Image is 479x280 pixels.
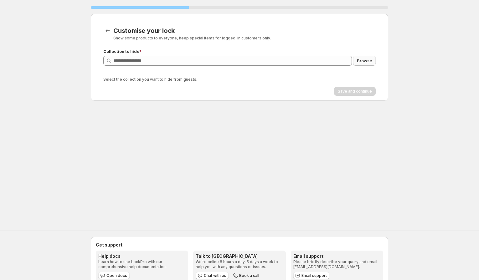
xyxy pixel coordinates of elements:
h3: Help docs [98,253,186,259]
p: Learn how to use LockPro with our comprehensive help documentation. [98,259,186,269]
button: Chat with us [196,272,229,279]
p: Collection to hide [103,48,376,54]
h3: Talk to [GEOGRAPHIC_DATA] [196,253,283,259]
span: Chat with us [204,273,226,278]
p: Select the collection you want to hide from guests. [103,77,376,82]
button: CustomisationStep.backToTemplates [103,26,112,35]
span: Email support [301,273,327,278]
span: Open docs [106,273,127,278]
a: Email support [293,272,329,279]
p: Show some products to everyone, keep special items for logged-in customers only. [113,36,376,41]
button: Browse [353,56,376,66]
span: Book a call [239,273,259,278]
span: Browse [357,58,372,64]
a: Open docs [98,272,130,279]
span: Customise your lock [113,27,175,34]
h3: Email support [293,253,381,259]
button: Book a call [231,272,262,279]
p: Please briefly describe your query and email [EMAIL_ADDRESS][DOMAIN_NAME]. [293,259,381,269]
h2: Get support [96,242,383,248]
p: We're online 8 hours a day, 5 days a week to help you with any questions or issues. [196,259,283,269]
